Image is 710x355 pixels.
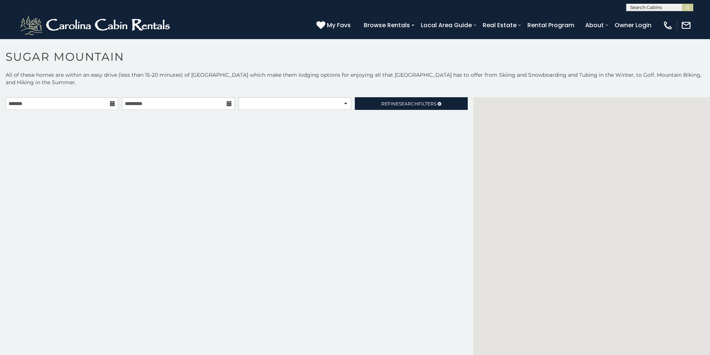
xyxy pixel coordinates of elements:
a: Owner Login [611,19,655,32]
a: Rental Program [524,19,578,32]
span: Search [399,101,418,107]
a: RefineSearchFilters [355,97,467,110]
span: My Favs [327,20,351,30]
img: White-1-2.png [19,14,173,37]
img: mail-regular-white.png [681,20,691,31]
a: Local Area Guide [417,19,476,32]
span: Refine Filters [381,101,436,107]
a: About [581,19,608,32]
a: Browse Rentals [360,19,414,32]
a: Real Estate [479,19,520,32]
img: phone-regular-white.png [663,20,673,31]
a: My Favs [316,20,353,30]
